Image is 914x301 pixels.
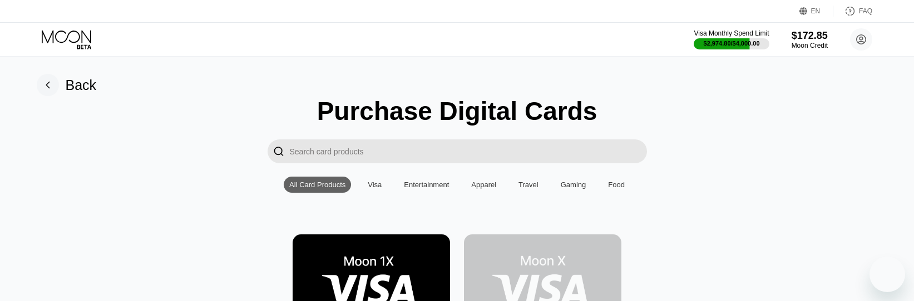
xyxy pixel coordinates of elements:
[37,74,97,96] div: Back
[513,177,544,193] div: Travel
[368,180,382,189] div: Visa
[398,177,454,193] div: Entertainment
[799,6,833,17] div: EN
[273,145,284,158] div: 
[792,30,828,42] div: $172.85
[859,7,872,15] div: FAQ
[555,177,592,193] div: Gaming
[518,180,538,189] div: Travel
[792,42,828,49] div: Moon Credit
[317,96,597,126] div: Purchase Digital Cards
[362,177,387,193] div: Visa
[811,7,821,15] div: EN
[694,29,769,49] div: Visa Monthly Spend Limit$2,974.80/$4,000.00
[66,77,97,93] div: Back
[792,30,828,49] div: $172.85Moon Credit
[268,139,290,163] div: 
[869,257,905,292] iframe: Button to launch messaging window
[471,180,496,189] div: Apparel
[290,139,647,163] input: Search card products
[694,29,769,37] div: Visa Monthly Spend Limit
[833,6,872,17] div: FAQ
[602,177,630,193] div: Food
[289,180,345,189] div: All Card Products
[404,180,449,189] div: Entertainment
[704,40,760,47] div: $2,974.80 / $4,000.00
[466,177,502,193] div: Apparel
[561,180,586,189] div: Gaming
[608,180,625,189] div: Food
[284,177,351,193] div: All Card Products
